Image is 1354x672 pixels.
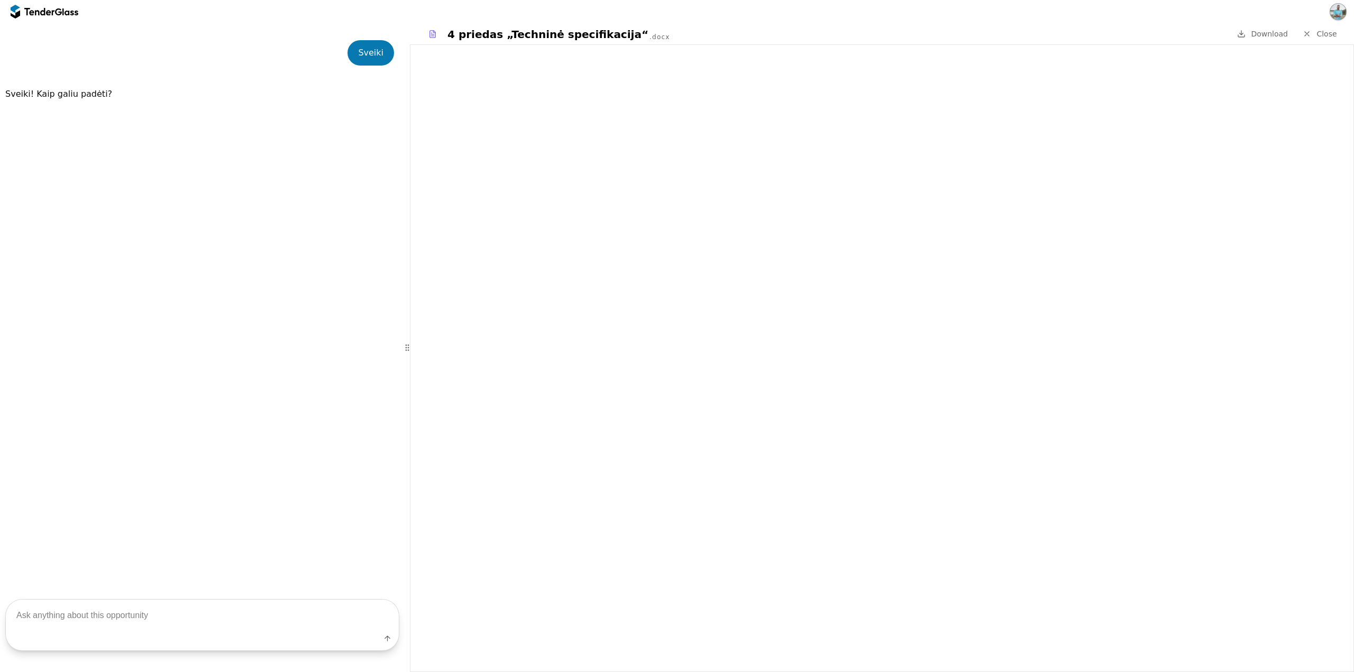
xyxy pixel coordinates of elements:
[1316,30,1337,38] span: Close
[649,33,670,42] div: .docx
[1234,27,1291,41] a: Download
[1251,30,1288,38] span: Download
[1296,27,1343,41] a: Close
[358,45,383,60] div: Sveiki
[447,27,648,42] div: 4 priedas „Techninė specifikacija“
[5,87,399,102] p: Sveiki! Kaip galiu padėti?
